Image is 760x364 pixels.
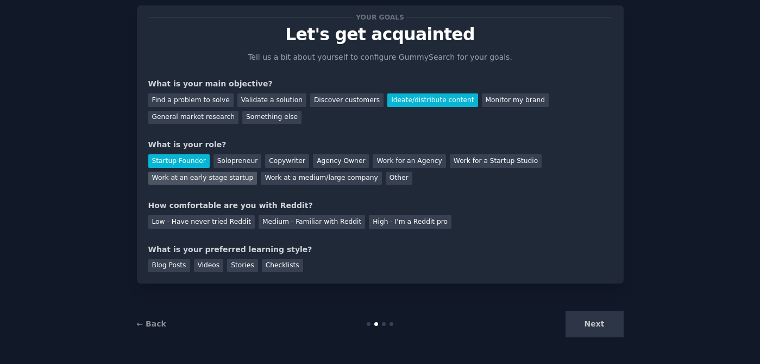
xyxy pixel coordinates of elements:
div: What is your role? [148,139,612,150]
div: Monitor my brand [482,93,549,107]
div: Ideate/distribute content [387,93,478,107]
div: Work for an Agency [373,154,445,168]
div: Something else [242,111,302,124]
div: Discover customers [310,93,384,107]
div: Find a problem to solve [148,93,234,107]
span: Your goals [354,11,406,23]
p: Tell us a bit about yourself to configure GummySearch for your goals. [243,52,517,63]
div: What is your main objective? [148,78,612,90]
div: General market research [148,111,239,124]
div: Videos [194,259,224,273]
div: Stories [227,259,257,273]
p: Let's get acquainted [148,25,612,44]
div: Solopreneur [213,154,261,168]
div: Copywriter [265,154,309,168]
div: Agency Owner [313,154,369,168]
a: ← Back [137,319,166,328]
div: How comfortable are you with Reddit? [148,200,612,211]
div: What is your preferred learning style? [148,244,612,255]
div: Checklists [262,259,303,273]
div: Startup Founder [148,154,210,168]
div: Work at an early stage startup [148,172,257,185]
div: Other [386,172,412,185]
div: High - I'm a Reddit pro [369,215,451,229]
div: Validate a solution [237,93,306,107]
div: Medium - Familiar with Reddit [259,215,365,229]
div: Work at a medium/large company [261,172,381,185]
div: Work for a Startup Studio [450,154,542,168]
div: Low - Have never tried Reddit [148,215,255,229]
div: Blog Posts [148,259,190,273]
